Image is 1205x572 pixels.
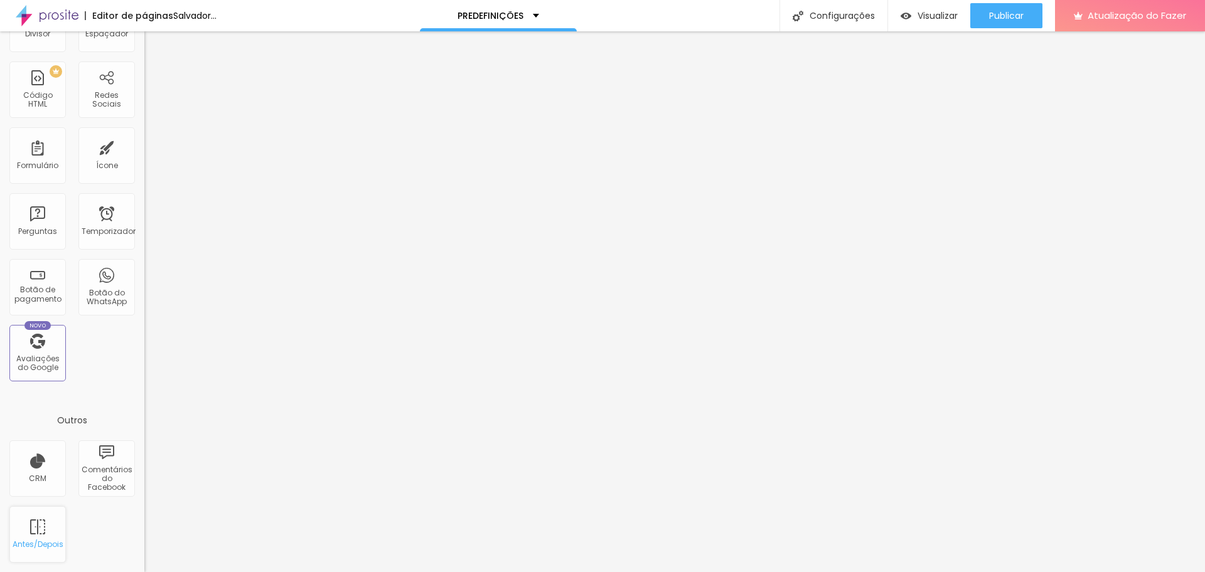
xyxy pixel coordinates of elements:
[96,160,118,171] font: Ícone
[92,90,121,109] font: Redes Sociais
[14,284,62,304] font: Botão de pagamento
[810,9,875,22] font: Configurações
[25,28,50,39] font: Divisor
[85,28,128,39] font: Espaçador
[82,464,132,493] font: Comentários do Facebook
[29,322,46,329] font: Novo
[92,9,173,22] font: Editor de páginas
[888,3,970,28] button: Visualizar
[458,9,523,22] font: PREDEFINIÇÕES
[18,226,57,236] font: Perguntas
[17,160,58,171] font: Formulário
[793,11,803,21] img: Ícone
[87,287,127,307] font: Botão do WhatsApp
[23,90,53,109] font: Código HTML
[144,31,1205,572] iframe: Editor
[29,473,46,484] font: CRM
[989,9,1024,22] font: Publicar
[13,539,63,549] font: Antes/Depois
[970,3,1042,28] button: Publicar
[901,11,911,21] img: view-1.svg
[918,9,958,22] font: Visualizar
[57,414,87,426] font: Outros
[82,226,136,236] font: Temporizador
[1088,9,1186,22] font: Atualização do Fazer
[173,9,217,22] font: Salvador...
[16,353,60,373] font: Avaliações do Google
